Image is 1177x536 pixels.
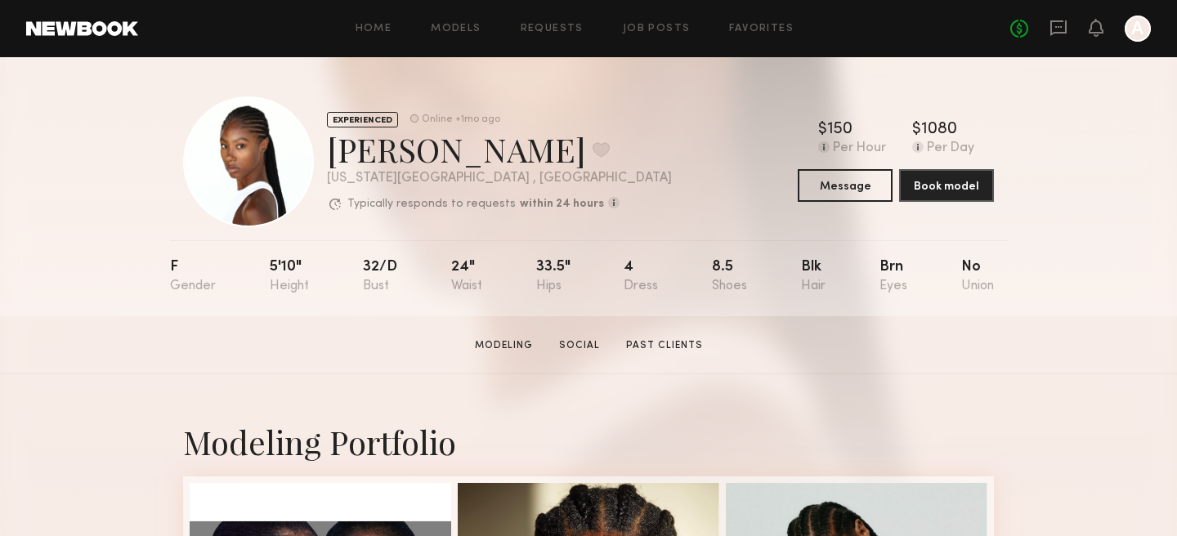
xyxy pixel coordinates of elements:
div: 8.5 [712,260,747,293]
a: Modeling [468,338,539,353]
div: 33.5" [536,260,571,293]
button: Message [798,169,893,202]
b: within 24 hours [520,199,604,210]
div: [US_STATE][GEOGRAPHIC_DATA] , [GEOGRAPHIC_DATA] [327,172,672,185]
div: [PERSON_NAME] [327,127,672,171]
div: 4 [624,260,658,293]
div: No [961,260,994,293]
div: 32/d [363,260,397,293]
div: $ [818,122,827,138]
div: 5'10" [270,260,309,293]
a: Requests [521,24,584,34]
a: Favorites [729,24,794,34]
a: A [1125,16,1151,42]
div: Brn [879,260,907,293]
a: Job Posts [623,24,691,34]
div: EXPERIENCED [327,112,398,127]
div: Modeling Portfolio [183,420,994,463]
button: Book model [899,169,994,202]
a: Social [553,338,606,353]
div: F [170,260,216,293]
div: Blk [801,260,826,293]
div: 1080 [921,122,957,138]
p: Typically responds to requests [347,199,516,210]
div: Online +1mo ago [422,114,500,125]
div: 150 [827,122,853,138]
div: Per Hour [833,141,886,156]
a: Past Clients [620,338,709,353]
div: Per Day [927,141,974,156]
a: Models [431,24,481,34]
div: 24" [451,260,482,293]
div: $ [912,122,921,138]
a: Home [356,24,392,34]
